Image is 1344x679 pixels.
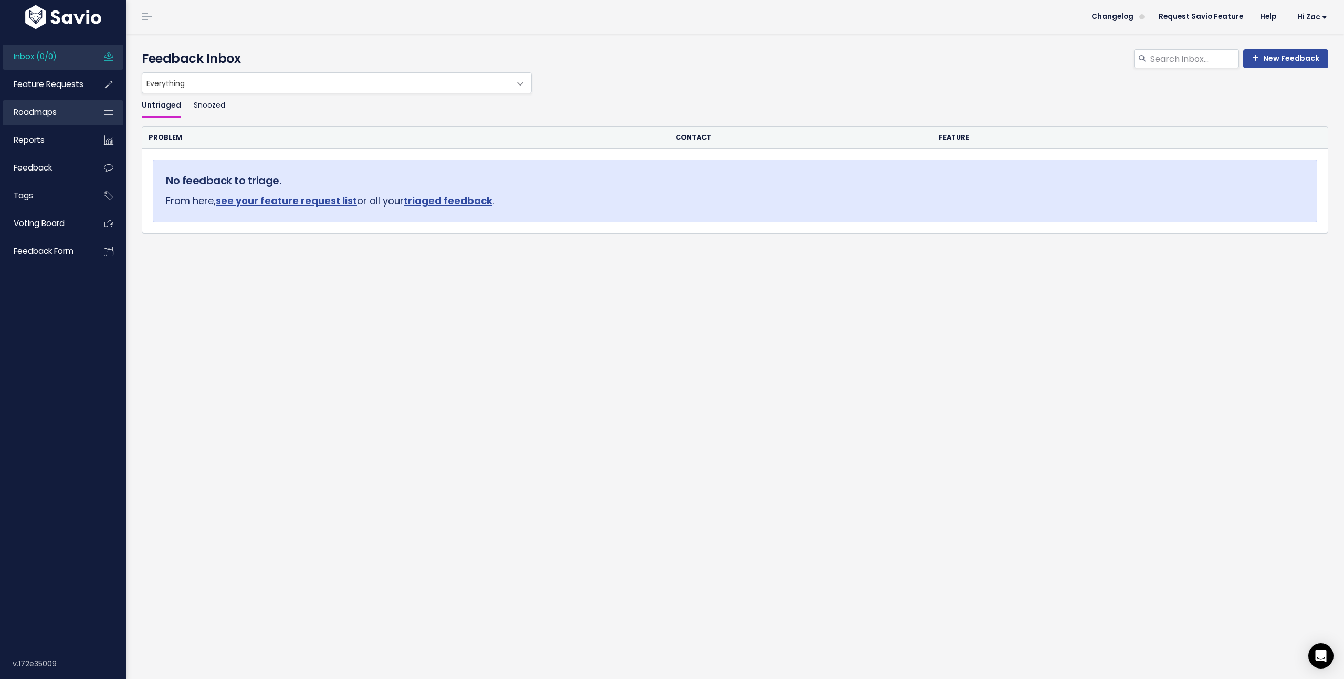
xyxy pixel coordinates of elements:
[1297,13,1327,21] span: Hi Zac
[3,100,87,124] a: Roadmaps
[194,93,225,118] a: Snoozed
[142,72,532,93] span: Everything
[1308,643,1333,669] div: Open Intercom Messenger
[216,194,357,207] a: see your feature request list
[142,73,510,93] span: Everything
[3,45,87,69] a: Inbox (0/0)
[3,156,87,180] a: Feedback
[1243,49,1328,68] a: New Feedback
[3,239,87,263] a: Feedback form
[14,246,73,257] span: Feedback form
[14,134,45,145] span: Reports
[14,107,57,118] span: Roadmaps
[14,162,52,173] span: Feedback
[932,127,1262,148] th: Feature
[1150,9,1252,25] a: Request Savio Feature
[13,650,126,677] div: v.172e35009
[23,5,104,29] img: logo-white.9d6f32f41409.svg
[142,93,181,118] a: Untriaged
[3,72,87,97] a: Feature Requests
[14,218,65,229] span: Voting Board
[14,79,83,90] span: Feature Requests
[1149,49,1239,68] input: Search inbox...
[3,211,87,236] a: Voting Board
[142,93,1328,118] ul: Filter feature requests
[166,193,1304,209] p: From here, or all your .
[142,127,669,148] th: Problem
[1285,9,1336,25] a: Hi Zac
[1091,13,1133,20] span: Changelog
[3,128,87,152] a: Reports
[142,49,1328,68] h4: Feedback Inbox
[669,127,933,148] th: Contact
[404,194,492,207] a: triaged feedback
[14,51,57,62] span: Inbox (0/0)
[3,184,87,208] a: Tags
[1252,9,1285,25] a: Help
[14,190,33,201] span: Tags
[166,173,1304,188] h5: No feedback to triage.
